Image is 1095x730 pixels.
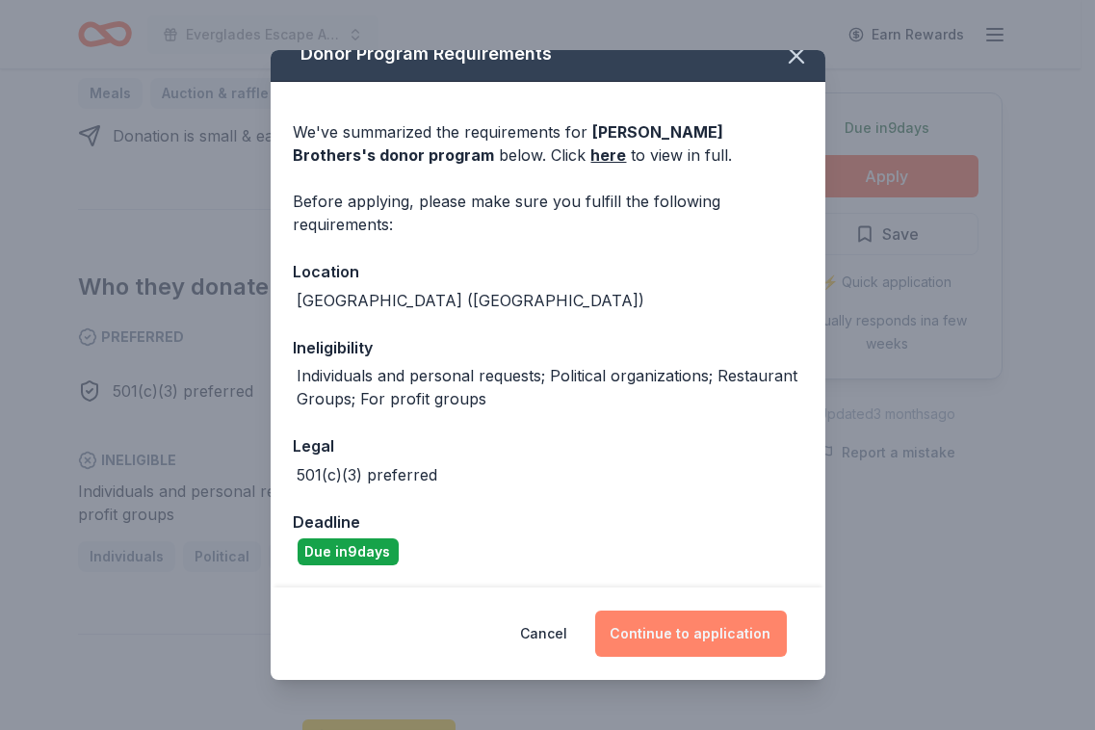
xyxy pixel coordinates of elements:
button: Cancel [521,611,568,657]
div: Donor Program Requirements [271,27,825,82]
div: Location [294,259,802,284]
div: Individuals and personal requests; Political organizations; Restaurant Groups; For profit groups [298,364,802,410]
div: Ineligibility [294,335,802,360]
a: here [591,143,627,167]
div: Legal [294,433,802,458]
div: [GEOGRAPHIC_DATA] ([GEOGRAPHIC_DATA]) [298,289,645,312]
button: Continue to application [595,611,787,657]
div: 501(c)(3) preferred [298,463,438,486]
div: Before applying, please make sure you fulfill the following requirements: [294,190,802,236]
div: Due in 9 days [298,538,399,565]
div: We've summarized the requirements for below. Click to view in full. [294,120,802,167]
div: Deadline [294,509,802,534]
